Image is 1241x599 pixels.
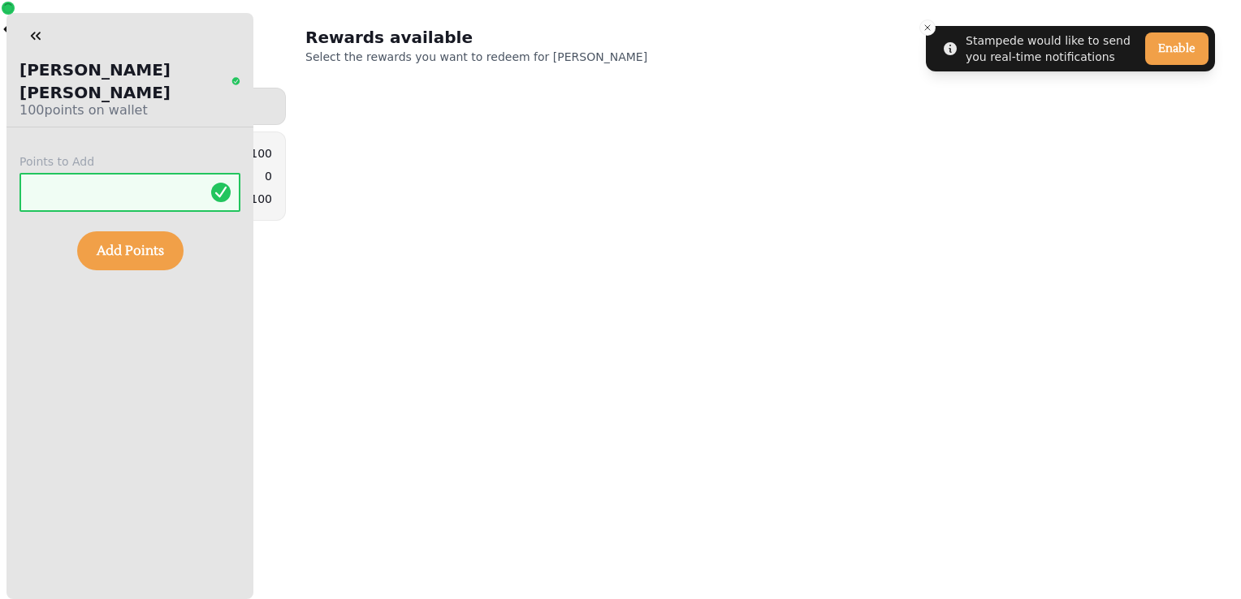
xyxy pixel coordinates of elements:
[19,153,240,170] label: Points to Add
[1145,32,1209,65] button: Enable
[250,145,272,162] p: 100
[97,244,164,257] span: Add Points
[305,26,617,49] h2: Rewards available
[553,50,647,63] span: [PERSON_NAME]
[77,231,184,270] button: Add Points
[265,168,272,184] p: 0
[919,19,936,36] button: Close toast
[250,191,272,207] p: 100
[305,49,721,65] p: Select the rewards you want to redeem for
[966,32,1139,65] div: Stampede would like to send you real-time notifications
[19,101,240,120] p: 100 points on wallet
[19,58,228,104] p: [PERSON_NAME] [PERSON_NAME]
